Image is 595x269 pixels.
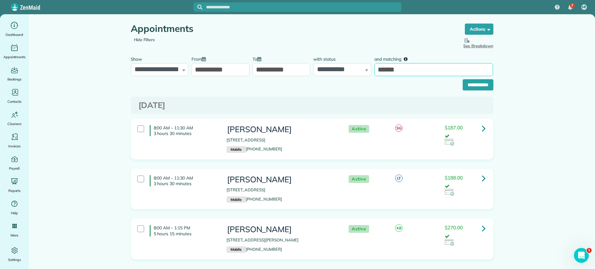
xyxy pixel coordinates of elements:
span: $187.00 [445,124,463,131]
a: Hide Filters [134,37,155,42]
span: Cleaners [7,121,21,127]
h3: [PERSON_NAME] [227,125,336,134]
a: Appointments [2,43,26,60]
a: Cleaners [2,110,26,127]
span: LT [395,175,403,182]
h4: 8:00 AM - 11:30 AM [150,175,217,186]
img: icon_credit_card_success-27c2c4fc500a7f1a58a13ef14842cb958d03041fefb464fd2e53c949a5770e83.png [445,189,454,196]
span: Bookings [7,76,22,82]
span: SG [395,124,403,132]
a: Payroll [2,154,26,171]
small: Mobile [227,246,246,253]
a: Mobile[PHONE_NUMBER] [227,247,282,252]
img: icon_credit_card_success-27c2c4fc500a7f1a58a13ef14842cb958d03041fefb464fd2e53c949a5770e83.png [445,239,454,246]
a: Dashboard [2,20,26,38]
h4: 8:00 AM - 1:15 PM [150,225,217,236]
a: Invoices [2,132,26,149]
button: See Breakdown [463,37,493,49]
small: Mobile [227,196,246,203]
span: Reports [8,188,21,194]
button: Actions [465,24,493,35]
small: Mobile [227,146,246,153]
button: Focus search [194,5,202,10]
span: Invoices [8,143,21,149]
span: Payroll [9,165,20,171]
span: Contacts [7,98,21,105]
p: [STREET_ADDRESS][PERSON_NAME] [227,237,336,243]
h4: 8:00 AM - 11:30 AM [150,125,217,136]
label: From [192,53,209,64]
span: $270.00 [445,224,463,231]
span: Active [349,175,369,183]
a: Mobile[PHONE_NUMBER] [227,197,282,202]
svg: Focus search [197,5,202,10]
a: Reports [2,176,26,194]
h3: [DATE] [139,101,486,110]
span: Dashboard [6,32,23,38]
p: 3 hours 30 minutes [154,181,217,186]
span: Hide Filters [134,37,155,43]
label: and matching [374,53,412,64]
a: Bookings [2,65,26,82]
span: Settings [8,257,21,263]
span: More [11,232,18,238]
iframe: Intercom live chat [574,248,589,263]
span: $188.00 [445,175,463,181]
div: 7 unread notifications [564,1,577,14]
a: Contacts [2,87,26,105]
h3: [PERSON_NAME] [227,175,336,184]
p: [STREET_ADDRESS] [227,137,336,143]
span: 7 [571,3,573,8]
p: 3 hours 30 minutes [154,131,217,136]
a: Settings [2,245,26,263]
a: Mobile[PHONE_NUMBER] [227,146,282,151]
p: [STREET_ADDRESS] [227,187,336,193]
span: ME [582,5,587,10]
img: icon_credit_card_success-27c2c4fc500a7f1a58a13ef14842cb958d03041fefb464fd2e53c949a5770e83.png [445,139,454,145]
label: To [253,53,264,64]
h1: Appointments [131,24,453,34]
p: 5 hours 15 minutes [154,231,217,236]
span: Appointments [3,54,26,60]
span: Help [11,210,18,216]
span: See Breakdown [463,37,493,48]
span: Active [349,125,369,133]
h3: [PERSON_NAME] [227,225,336,234]
a: Help [2,199,26,216]
span: K8 [395,224,403,232]
span: Active [349,225,369,233]
span: 1 [587,248,592,253]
